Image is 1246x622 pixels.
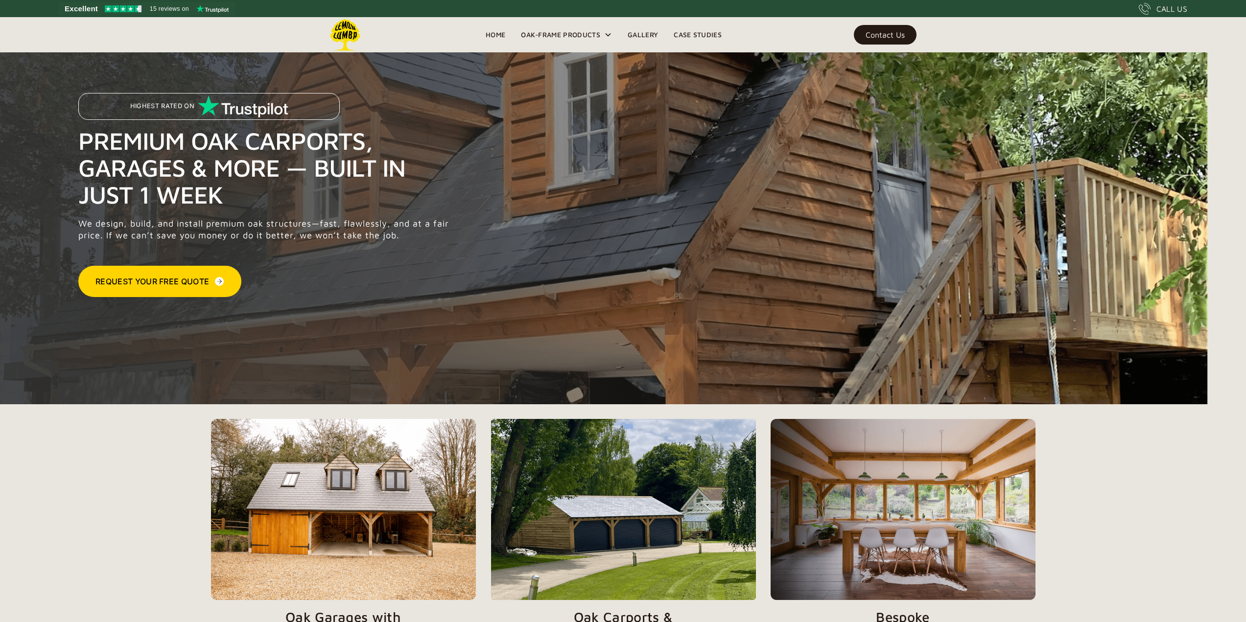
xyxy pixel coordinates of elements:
div: Oak-Frame Products [513,17,620,52]
span: 15 reviews on [150,3,189,15]
div: Request Your Free Quote [95,276,209,287]
a: See Lemon Lumba reviews on Trustpilot [59,2,235,16]
p: We design, build, and install premium oak structures—fast, flawlessly, and at a fair price. If we... [78,218,454,241]
div: Contact Us [866,31,905,38]
a: Gallery [620,27,666,42]
a: Highest Rated on [78,93,340,127]
a: Request Your Free Quote [78,266,241,297]
div: Oak-Frame Products [521,29,600,41]
div: CALL US [1156,3,1187,15]
h1: Premium Oak Carports, Garages & More — Built in Just 1 Week [78,127,454,208]
a: CALL US [1139,3,1187,15]
img: Trustpilot 4.5 stars [105,5,141,12]
a: Case Studies [666,27,729,42]
p: Highest Rated on [130,103,194,110]
a: Contact Us [854,25,917,45]
span: Excellent [65,3,98,15]
img: Trustpilot logo [196,5,229,13]
a: Home [478,27,513,42]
